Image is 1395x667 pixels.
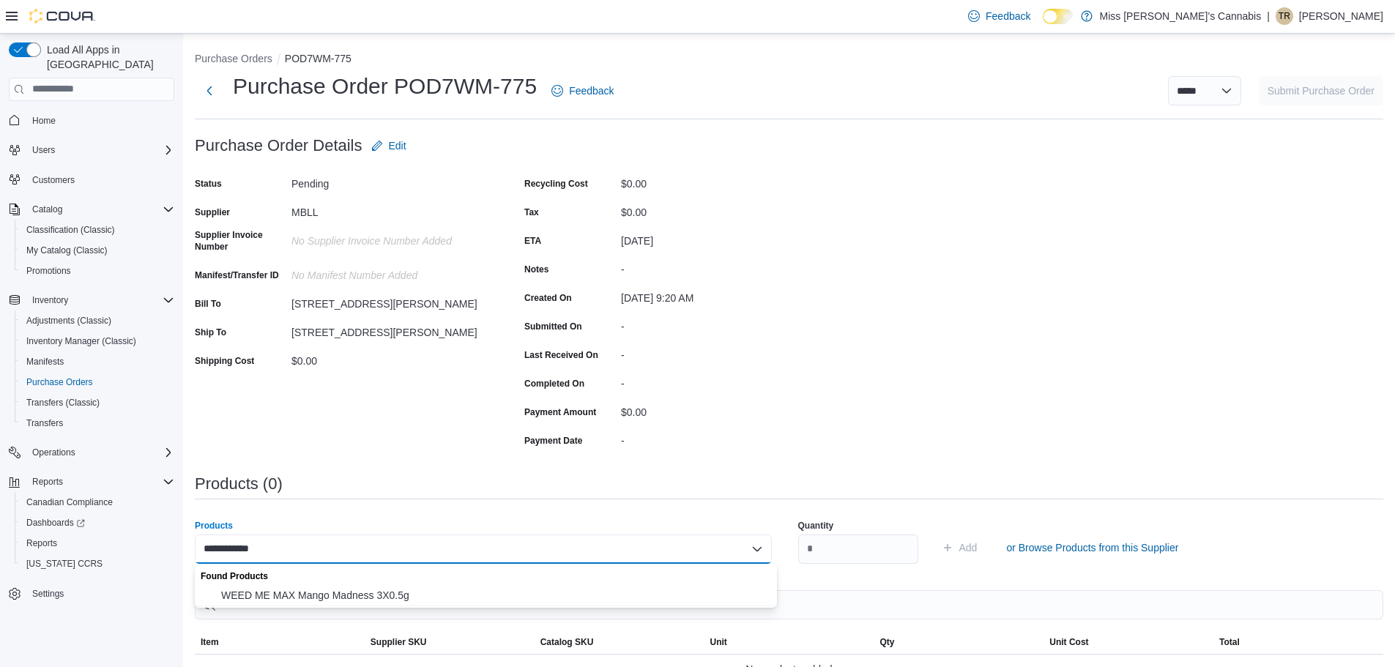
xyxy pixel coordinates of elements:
button: Reports [3,472,180,492]
nav: Complex example [9,104,174,643]
a: Adjustments (Classic) [21,312,117,329]
a: Inventory Manager (Classic) [21,332,142,350]
div: - [621,315,817,332]
p: | [1267,7,1270,25]
div: Choose from the following options [195,564,777,606]
span: Manifests [21,353,174,370]
span: Transfers [21,414,174,432]
span: [US_STATE] CCRS [26,558,103,570]
span: Inventory Manager (Classic) [26,335,136,347]
span: Reports [32,476,63,488]
img: Cova [29,9,95,23]
label: Last Received On [524,349,598,361]
span: Settings [32,588,64,600]
div: No Supplier Invoice Number added [291,229,488,247]
button: Close list of options [751,543,763,555]
div: $0.00 [291,349,488,367]
div: $0.00 [621,201,817,218]
label: Created On [524,292,572,304]
a: [US_STATE] CCRS [21,555,108,573]
span: Home [32,115,56,127]
span: Supplier SKU [371,636,427,648]
label: Supplier Invoice Number [195,229,286,253]
label: Completed On [524,378,584,390]
span: Settings [26,584,174,603]
button: Users [26,141,61,159]
div: [STREET_ADDRESS][PERSON_NAME] [291,292,488,310]
button: Manifests [15,351,180,372]
span: Edit [389,138,406,153]
div: Pending [291,172,488,190]
button: Settings [3,583,180,604]
span: Load All Apps in [GEOGRAPHIC_DATA] [41,42,174,72]
span: My Catalog (Classic) [26,245,108,256]
span: Purchase Orders [21,373,174,391]
label: Status [195,178,222,190]
label: Payment Amount [524,406,596,418]
div: $0.00 [621,172,817,190]
button: Qty [874,630,1044,654]
button: Item [195,630,365,654]
span: Submit Purchase Order [1268,83,1374,98]
span: Feedback [569,83,614,98]
a: Customers [26,171,81,189]
div: [DATE] 9:20 AM [621,286,817,304]
span: Transfers [26,417,63,429]
span: Users [26,141,174,159]
span: Canadian Compliance [26,496,113,508]
button: Purchase Orders [15,372,180,392]
a: Purchase Orders [21,373,99,391]
div: MBLL [291,201,488,218]
span: Item [201,636,219,648]
a: Classification (Classic) [21,221,121,239]
a: Transfers [21,414,69,432]
span: Reports [26,537,57,549]
button: Home [3,110,180,131]
button: or Browse Products from this Supplier [1000,533,1184,562]
button: Edit [365,131,412,160]
button: Classification (Classic) [15,220,180,240]
div: - [621,429,817,447]
button: Canadian Compliance [15,492,180,513]
div: Found Products [195,564,777,585]
h3: Purchase Order Details [195,137,362,154]
span: Transfers (Classic) [21,394,174,411]
label: ETA [524,235,541,247]
button: Transfers (Classic) [15,392,180,413]
span: or Browse Products from this Supplier [1006,540,1178,555]
button: Users [3,140,180,160]
button: Customers [3,169,180,190]
span: Manifests [26,356,64,368]
h1: Purchase Order POD7WM-775 [233,72,537,101]
span: Dashboards [21,514,174,532]
span: Canadian Compliance [21,493,174,511]
span: Catalog SKU [540,636,594,648]
button: Catalog [3,199,180,220]
div: Tabitha Robinson [1276,7,1293,25]
span: Unit [710,636,727,648]
nav: An example of EuiBreadcrumbs [195,51,1383,69]
button: Promotions [15,261,180,281]
p: [PERSON_NAME] [1299,7,1383,25]
span: Unit Cost [1049,636,1088,648]
span: Adjustments (Classic) [21,312,174,329]
span: Classification (Classic) [21,221,174,239]
span: Home [26,111,174,130]
button: My Catalog (Classic) [15,240,180,261]
span: Catalog [32,204,62,215]
span: Classification (Classic) [26,224,115,236]
button: Transfers [15,413,180,433]
button: Inventory Manager (Classic) [15,331,180,351]
button: Reports [26,473,69,491]
span: Inventory [26,291,174,309]
span: Adjustments (Classic) [26,315,111,327]
label: Payment Date [524,435,582,447]
a: Settings [26,585,70,603]
button: Add [936,533,983,562]
button: [US_STATE] CCRS [15,554,180,574]
span: My Catalog (Classic) [21,242,174,259]
button: Inventory [26,291,74,309]
span: Qty [879,636,894,648]
button: Adjustments (Classic) [15,310,180,331]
